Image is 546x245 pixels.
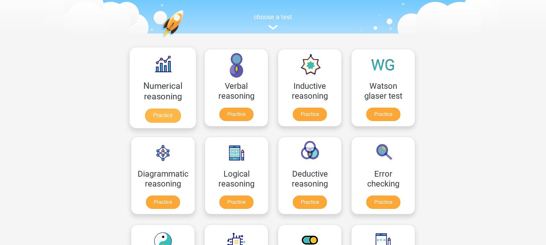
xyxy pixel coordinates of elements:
a: Practice [366,108,400,121]
img: practice [161,10,208,68]
a: Practice [219,108,254,121]
h5: choose a test [126,13,420,21]
a: Practice [146,195,180,209]
a: Practice [145,109,181,123]
a: Practice [293,108,327,121]
a: Practice [366,195,400,209]
a: Practice [219,195,254,209]
img: assessment [268,25,278,30]
a: Practice [293,195,327,209]
a: choose a test [126,13,420,30]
